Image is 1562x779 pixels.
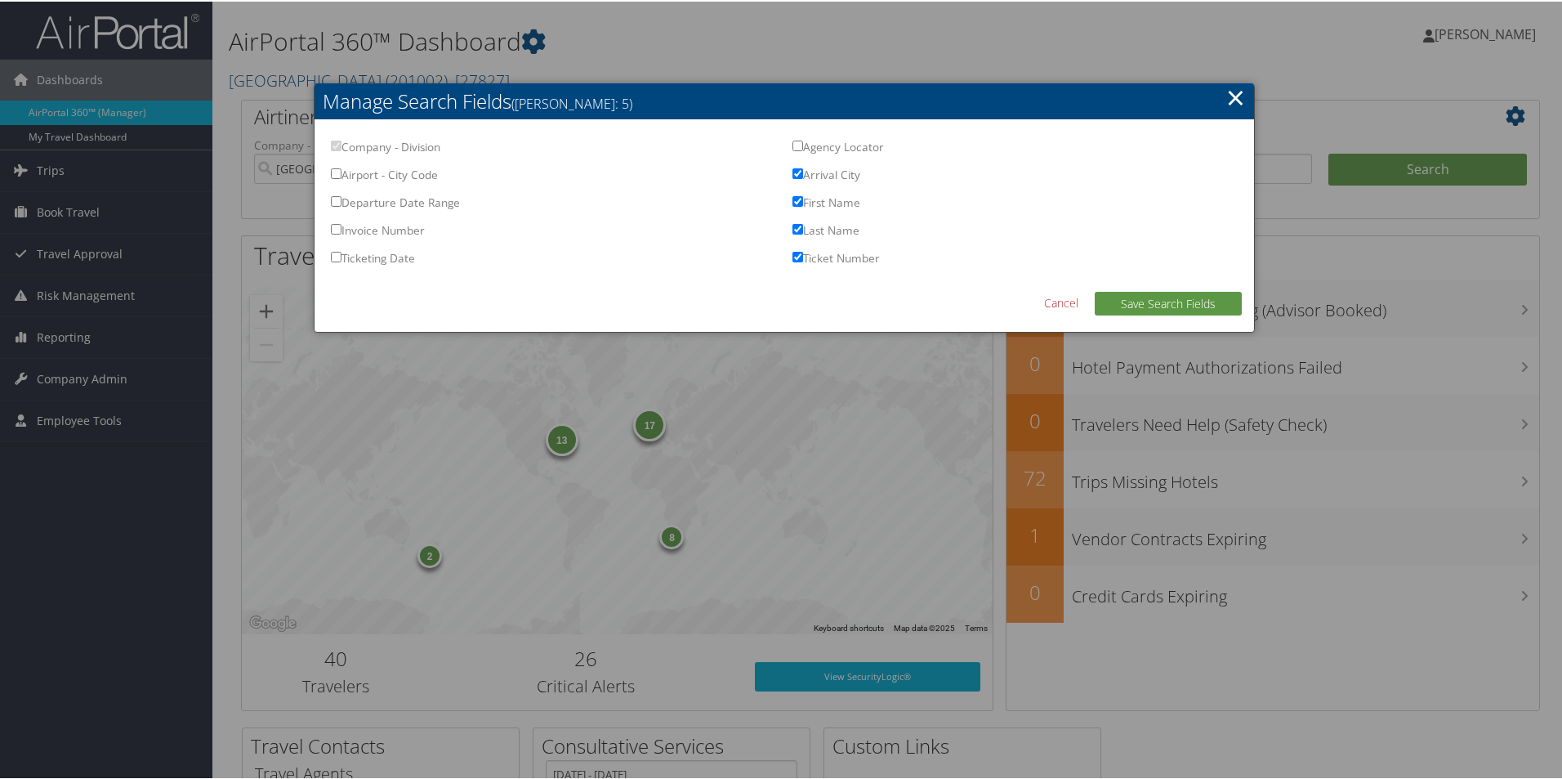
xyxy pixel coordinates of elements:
input: First Name [792,195,803,205]
label: Ticket Number [792,248,880,274]
label: Ticketing Date [331,248,415,274]
label: Departure Date Range [331,193,460,218]
label: Airport - City Code [331,165,438,190]
label: Invoice Number [331,221,425,246]
input: Last Name [792,222,803,233]
input: Ticketing Date [331,250,341,261]
input: Agency Locator [792,139,803,150]
input: Company - Division [331,139,341,150]
h2: Manage Search Fields [315,82,1254,118]
label: Arrival City [792,165,860,190]
label: Company - Division [331,137,440,163]
label: Agency Locator [792,137,884,163]
a: Close [1226,79,1245,112]
input: Arrival City [792,167,803,177]
input: Ticket Number [792,250,803,261]
span: ([PERSON_NAME]: 5) [511,93,632,111]
input: Invoice Number [331,222,341,233]
button: Save Search Fields [1095,290,1242,314]
input: Airport - City Code [331,167,341,177]
a: Cancel [1044,293,1078,310]
label: Last Name [792,221,859,246]
label: First Name [792,193,860,218]
input: Departure Date Range [331,195,341,205]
